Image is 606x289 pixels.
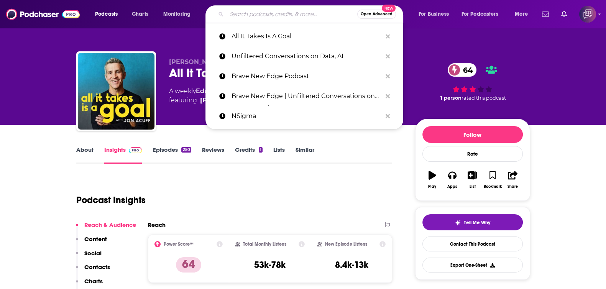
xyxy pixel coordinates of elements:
[442,166,462,194] button: Apps
[422,166,442,194] button: Play
[235,146,263,164] a: Credits1
[232,66,382,86] p: Brave New Edge Podcast
[428,184,436,189] div: Play
[76,194,146,206] h1: Podcast Insights
[84,263,110,271] p: Contacts
[169,87,255,105] div: A weekly podcast
[515,9,528,20] span: More
[90,8,128,20] button: open menu
[422,236,523,251] a: Contact This Podcast
[422,146,523,162] div: Rate
[419,9,449,20] span: For Business
[558,8,570,21] a: Show notifications dropdown
[84,235,107,243] p: Content
[457,8,509,20] button: open menu
[213,5,411,23] div: Search podcasts, credits, & more...
[509,8,537,20] button: open menu
[470,184,476,189] div: List
[382,5,396,12] span: New
[148,221,166,228] h2: Reach
[6,7,80,21] img: Podchaser - Follow, Share and Rate Podcasts
[205,106,403,126] a: NSigma
[169,96,255,105] span: featuring
[76,221,136,235] button: Reach & Audience
[503,166,522,194] button: Share
[132,9,148,20] span: Charts
[205,46,403,66] a: Unfiltered Conversations on Data, AI
[232,46,382,66] p: Unfiltered Conversations on Data, AI
[95,9,118,20] span: Podcasts
[129,147,142,153] img: Podchaser Pro
[196,87,228,95] a: Education
[296,146,314,164] a: Similar
[163,9,191,20] span: Monitoring
[232,86,382,106] p: Brave New Edge | Unfiltered Conversations on Data, AI, and
[422,258,523,273] button: Export One-Sheet
[413,8,458,20] button: open menu
[202,146,224,164] a: Reviews
[455,63,476,77] span: 64
[422,126,523,143] button: Follow
[232,26,382,46] p: All It Takes Is A Goal
[169,58,224,66] span: [PERSON_NAME]
[361,12,393,16] span: Open Advanced
[447,184,457,189] div: Apps
[415,58,530,106] div: 64 1 personrated this podcast
[335,259,368,271] h3: 8.4k-13k
[181,147,191,153] div: 250
[357,10,396,19] button: Open AdvancedNew
[84,250,102,257] p: Social
[205,66,403,86] a: Brave New Edge Podcast
[78,53,154,130] img: All It Takes Is A Goal
[325,241,367,247] h2: New Episode Listens
[254,259,286,271] h3: 53k-78k
[227,8,357,20] input: Search podcasts, credits, & more...
[448,63,476,77] a: 64
[127,8,153,20] a: Charts
[462,166,482,194] button: List
[205,26,403,46] a: All It Takes Is A Goal
[461,95,506,101] span: rated this podcast
[243,241,286,247] h2: Total Monthly Listens
[507,184,518,189] div: Share
[579,6,596,23] button: Show profile menu
[164,241,194,247] h2: Power Score™
[232,106,382,126] p: NSigma
[422,214,523,230] button: tell me why sparkleTell Me Why
[440,95,461,101] span: 1 person
[273,146,285,164] a: Lists
[153,146,191,164] a: Episodes250
[200,96,255,105] a: Jon Acuff
[483,166,503,194] button: Bookmark
[579,6,596,23] img: User Profile
[461,9,498,20] span: For Podcasters
[539,8,552,21] a: Show notifications dropdown
[104,146,142,164] a: InsightsPodchaser Pro
[483,184,501,189] div: Bookmark
[464,220,490,226] span: Tell Me Why
[76,263,110,278] button: Contacts
[579,6,596,23] span: Logged in as corioliscompany
[84,221,136,228] p: Reach & Audience
[455,220,461,226] img: tell me why sparkle
[84,278,103,285] p: Charts
[76,146,94,164] a: About
[205,86,403,106] a: Brave New Edge | Unfiltered Conversations on Data, AI, and
[158,8,200,20] button: open menu
[76,250,102,264] button: Social
[259,147,263,153] div: 1
[76,235,107,250] button: Content
[176,257,201,273] p: 64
